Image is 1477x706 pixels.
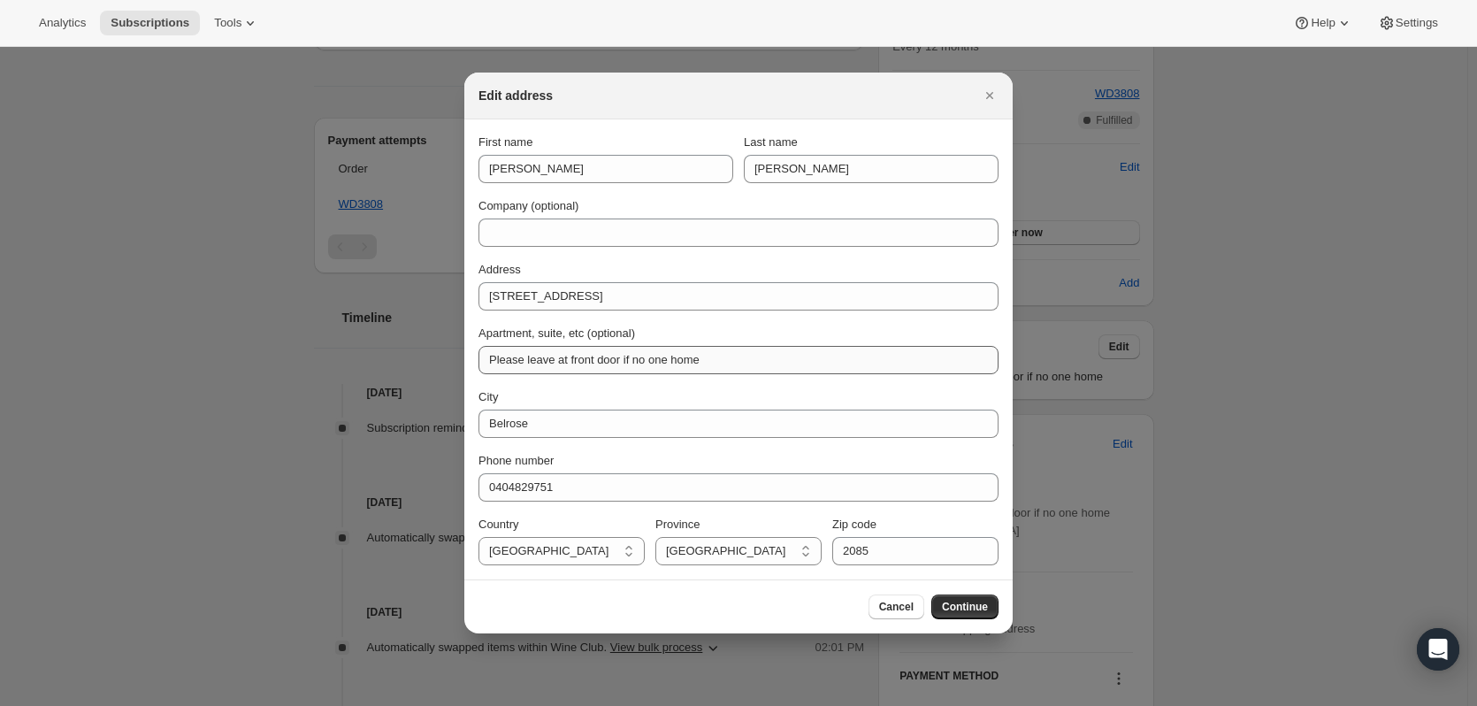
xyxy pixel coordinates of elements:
[478,390,498,403] span: City
[869,595,924,619] button: Cancel
[478,454,554,467] span: Phone number
[879,600,914,614] span: Cancel
[977,83,1002,108] button: Close
[28,11,96,35] button: Analytics
[478,518,519,531] span: Country
[655,518,700,531] span: Province
[478,135,532,149] span: First name
[832,518,876,531] span: Zip code
[931,595,999,619] button: Continue
[942,600,988,614] span: Continue
[478,199,578,212] span: Company (optional)
[478,87,553,104] h2: Edit address
[744,135,798,149] span: Last name
[214,16,241,30] span: Tools
[1311,16,1335,30] span: Help
[100,11,200,35] button: Subscriptions
[1396,16,1438,30] span: Settings
[111,16,189,30] span: Subscriptions
[39,16,86,30] span: Analytics
[478,263,521,276] span: Address
[203,11,270,35] button: Tools
[1417,628,1459,671] div: Open Intercom Messenger
[478,326,635,340] span: Apartment, suite, etc (optional)
[1282,11,1363,35] button: Help
[1367,11,1449,35] button: Settings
